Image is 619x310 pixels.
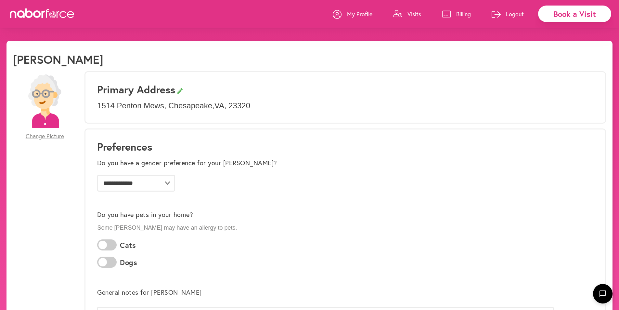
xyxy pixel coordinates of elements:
label: General notes for [PERSON_NAME] [97,289,202,296]
label: Do you have a gender preference for your [PERSON_NAME]? [97,159,277,167]
p: Billing [456,10,471,18]
div: Book a Visit [538,6,611,22]
h1: [PERSON_NAME] [13,52,103,66]
a: Visits [393,4,421,24]
label: Do you have pets in your home? [97,211,193,219]
img: efc20bcf08b0dac87679abea64c1faab.png [18,74,71,128]
p: 1514 Penton Mews , Chesapeake , VA , 23320 [97,101,593,111]
label: Cats [120,241,136,249]
p: Some [PERSON_NAME] may have an allergy to pets. [97,224,593,232]
a: Billing [442,4,471,24]
label: Dogs [120,258,137,267]
h3: Primary Address [97,83,593,96]
span: Change Picture [26,133,64,140]
a: Logout [492,4,524,24]
h1: Preferences [97,141,593,153]
a: My Profile [333,4,372,24]
p: My Profile [347,10,372,18]
p: Visits [407,10,421,18]
p: Logout [506,10,524,18]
